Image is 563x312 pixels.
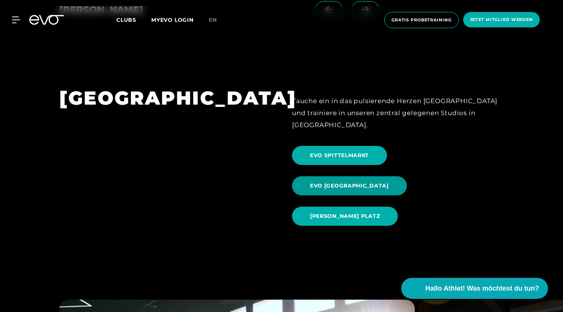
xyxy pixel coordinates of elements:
[391,17,452,23] span: Gratis Probetraining
[116,16,136,23] span: Clubs
[292,140,390,171] a: EVO SPITTELMARKT
[209,16,217,23] span: en
[382,12,461,28] a: Gratis Probetraining
[310,212,380,220] span: [PERSON_NAME] PLATZ
[470,16,533,23] span: Jetzt Mitglied werden
[292,95,504,131] div: Tauche ein in das pulsierende Herzen [GEOGRAPHIC_DATA] und trainiere in unseren zentral gelegenen...
[151,16,194,23] a: MYEVO LOGIN
[310,182,389,190] span: EVO [GEOGRAPHIC_DATA]
[116,16,151,23] a: Clubs
[461,12,542,28] a: Jetzt Mitglied werden
[292,171,410,201] a: EVO [GEOGRAPHIC_DATA]
[310,151,369,159] span: EVO SPITTELMARKT
[401,278,548,299] button: Hallo Athlet! Was möchtest du tun?
[292,201,401,231] a: [PERSON_NAME] PLATZ
[425,283,539,294] span: Hallo Athlet! Was möchtest du tun?
[59,86,271,110] h1: [GEOGRAPHIC_DATA]
[209,16,226,24] a: en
